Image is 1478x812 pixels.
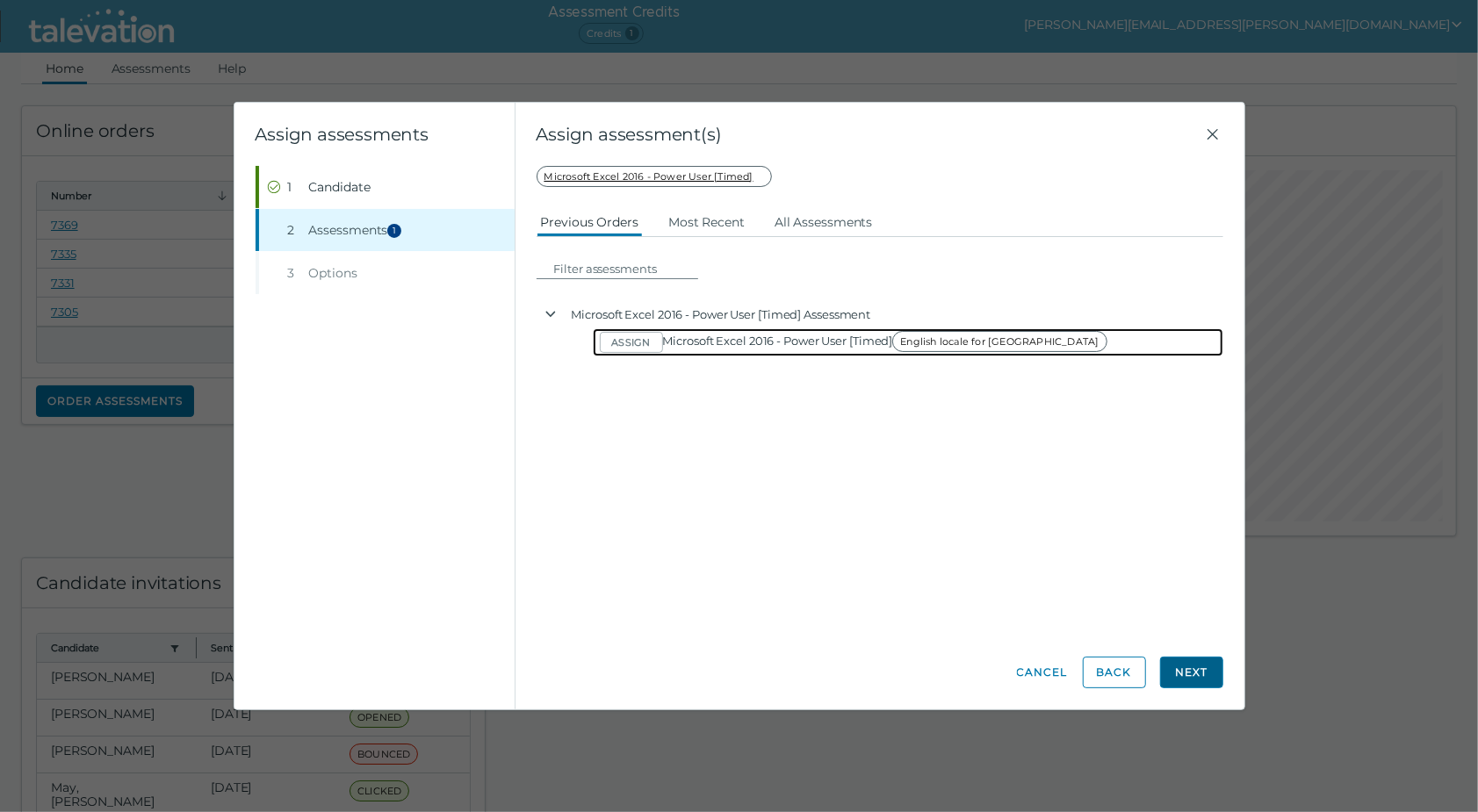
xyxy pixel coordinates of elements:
[309,178,371,196] span: Candidate
[537,166,772,187] span: Microsoft Excel 2016 - Power User [Timed]
[892,331,1107,352] span: English locale for [GEOGRAPHIC_DATA]
[288,221,302,239] div: 2
[309,221,407,239] span: Assessments
[1202,124,1223,145] button: Close
[256,166,515,294] nav: Wizard steps
[267,180,281,194] cds-icon: Completed
[1160,657,1223,688] button: Next
[663,334,1113,348] span: Microsoft Excel 2016 - Power User [Timed]
[537,124,1202,145] span: Assign assessment(s)
[565,300,1223,328] div: Microsoft Excel 2016 - Power User [Timed] Assessment
[537,205,644,237] button: Previous Orders
[770,205,877,237] button: All Assessments
[547,258,698,279] input: Filter assessments
[387,224,401,238] span: 1
[259,166,515,208] button: Completed
[1083,657,1146,688] button: Back
[600,332,663,353] button: Assign
[256,124,429,145] clr-wizard-title: Assign assessments
[664,205,749,237] button: Most Recent
[288,178,302,196] div: 1
[1016,657,1069,688] button: Cancel
[259,209,515,251] button: 2Assessments1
